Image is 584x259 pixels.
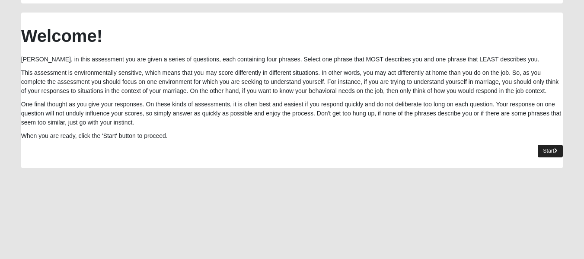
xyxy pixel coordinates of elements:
[21,68,563,96] p: This assessment is environmentally sensitive, which means that you may score differently in diffe...
[21,131,563,141] p: When you are ready, click the 'Start' button to proceed.
[21,55,563,64] p: [PERSON_NAME], in this assessment you are given a series of questions, each containing four phras...
[21,100,563,127] p: One final thought as you give your responses. On these kinds of assessments, it is often best and...
[21,26,563,46] h2: Welcome!
[538,145,563,157] a: Start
